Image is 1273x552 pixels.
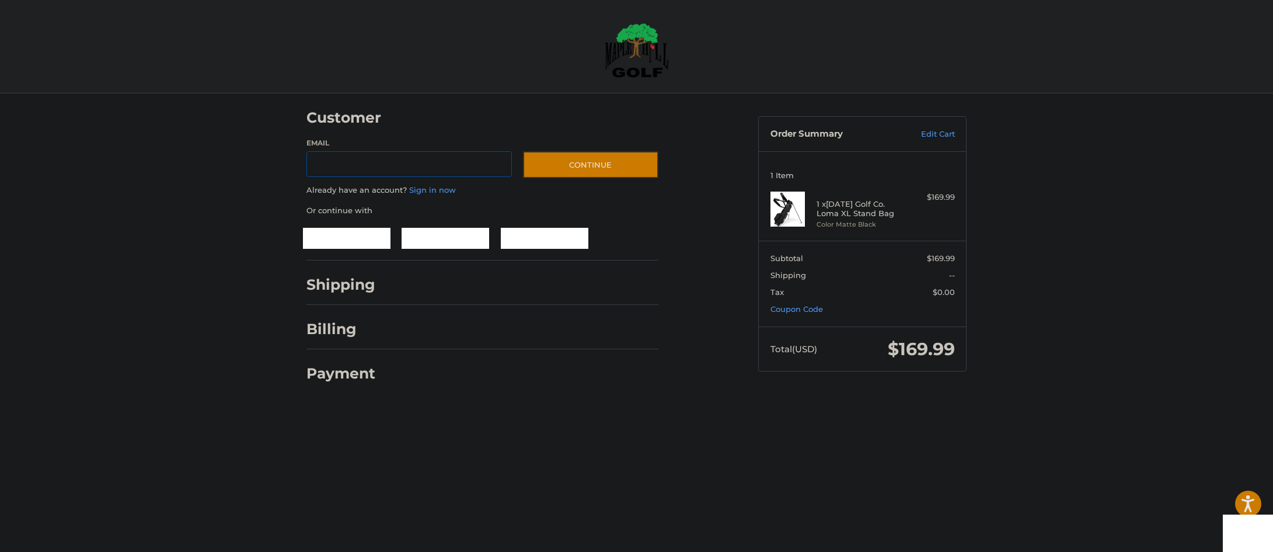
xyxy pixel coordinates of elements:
span: $0.00 [933,287,955,297]
span: Total (USD) [770,343,817,355]
iframe: PayPal-paylater [402,228,489,249]
iframe: PayPal-paypal [303,228,390,249]
span: Subtotal [770,254,803,263]
span: Shipping [770,270,806,280]
a: Coupon Code [770,304,823,314]
span: -- [949,270,955,280]
div: $169.99 [909,192,955,203]
a: Sign in now [409,185,456,195]
span: Tax [770,287,784,297]
p: Or continue with [306,205,658,217]
h2: Billing [306,320,375,338]
img: Maple Hill Golf [605,23,669,78]
span: $169.99 [888,338,955,360]
iframe: PayPal-venmo [501,228,588,249]
h3: 1 Item [770,171,955,180]
h2: Shipping [306,276,375,294]
span: $169.99 [927,254,955,263]
h4: 1 x [DATE] Golf Co. Loma XL Stand Bag [817,199,906,218]
p: Already have an account? [306,185,658,196]
button: Continue [523,151,658,178]
h2: Payment [306,364,375,383]
label: Email [306,138,512,148]
li: Color Matte Black [817,220,906,230]
a: Edit Cart [896,129,955,140]
h2: Customer [306,109,381,127]
h3: Order Summary [770,129,896,140]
